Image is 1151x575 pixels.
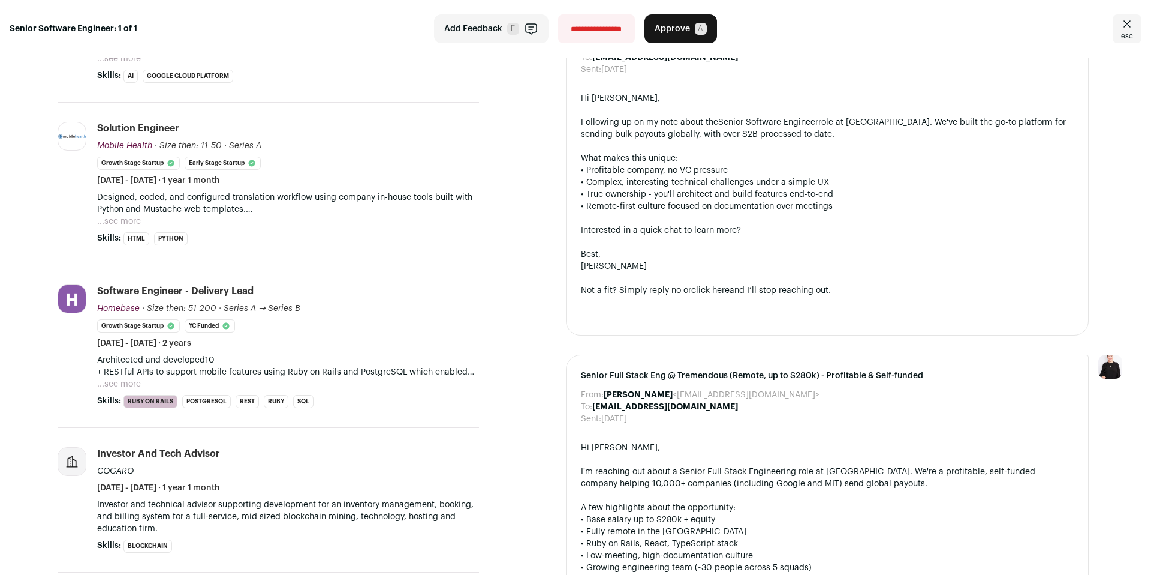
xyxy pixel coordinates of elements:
[581,260,1074,272] div: [PERSON_NAME]
[1113,14,1141,43] a: Close
[695,23,707,35] span: A
[581,176,1074,188] div: • Complex, interesting technical challenges under a simple UX
[97,499,479,535] p: Investor and technical advisor supporting development for an inventory management, booking, and b...
[10,23,137,35] strong: Senior Software Engineer: 1 of 1
[154,232,188,245] li: Python
[581,370,1074,382] span: Senior Full Stack Eng @ Tremendous (Remote, up to $280k) - Profitable & Self-funded
[97,215,141,227] button: ...see more
[581,116,1074,140] div: Following up on my note about the role at [GEOGRAPHIC_DATA]. We've built the go-to platform for s...
[97,337,191,349] span: [DATE] - [DATE] · 2 years
[97,70,121,82] span: Skills:
[58,285,86,313] img: dc1ac0b8b142354d6e1761af803a5e299391389dcb213caa798f473cc45f3e8f
[581,442,1074,454] div: Hi [PERSON_NAME],
[185,157,261,170] li: Early Stage Startup
[97,540,121,552] span: Skills:
[123,395,177,408] li: Ruby on Rails
[581,538,1074,550] div: • Ruby on Rails, React, TypeScript stack
[581,164,1074,176] div: • Profitable company, no VC pressure
[581,152,1074,164] div: What makes this unique:
[97,304,140,313] span: Homebase
[97,354,479,378] p: Architected and developed10 + RESTful APIs to support mobile features using Ruby on Rails and Pos...
[219,303,221,315] span: ·
[601,64,627,76] dd: [DATE]
[224,140,227,152] span: ·
[58,134,86,139] img: b0a27ca20f31add59213db10ee706ea856d6429adcd7ca26d6eacaafcab5a142.png
[155,142,222,150] span: · Size then: 11-50
[444,23,502,35] span: Add Feedback
[182,395,231,408] li: PostgreSQL
[581,389,604,401] dt: From:
[97,378,141,390] button: ...see more
[581,514,1074,526] div: • Base salary up to $280k + equity
[604,391,673,399] b: [PERSON_NAME]
[97,191,479,215] p: Designed, coded, and configured translation workflow using company in-house tools built with Pyth...
[236,395,259,408] li: REST
[97,395,121,407] span: Skills:
[143,70,233,83] li: Google Cloud Platform
[229,142,261,150] span: Series A
[581,413,601,425] dt: Sent:
[97,447,220,460] div: Investor and Tech Advisor
[97,53,141,65] button: ...see more
[581,502,1074,514] div: A few highlights about the opportunity:
[655,23,690,35] span: Approve
[142,304,216,313] span: · Size then: 51-200
[718,118,818,127] a: Senior Software Engineer
[58,448,86,475] img: company-logo-placeholder-414d4e2ec0e2ddebbe968bf319fdfe5acfe0c9b87f798d344e800bc9a89632a0.png
[581,466,1074,490] div: I'm reaching out about a Senior Full Stack Engineering role at [GEOGRAPHIC_DATA]. We're a profita...
[123,70,138,83] li: AI
[97,467,134,475] span: COGARO
[581,188,1074,200] div: • True ownership - you'll architect and build features end-to-end
[601,413,627,425] dd: [DATE]
[581,526,1074,538] div: • Fully remote in the [GEOGRAPHIC_DATA]
[224,304,300,313] span: Series A → Series B
[507,23,519,35] span: F
[97,482,220,494] span: [DATE] - [DATE] · 1 year 1 month
[97,175,220,187] span: [DATE] - [DATE] · 1 year 1 month
[293,395,314,408] li: SQL
[434,14,549,43] button: Add Feedback F
[581,550,1074,562] div: • Low-meeting, high-documentation culture
[581,401,592,413] dt: To:
[123,232,149,245] li: HTML
[97,284,254,298] div: Software Engineer - Delivery Lead
[592,403,738,411] b: [EMAIL_ADDRESS][DOMAIN_NAME]
[123,540,172,553] li: Blockchain
[97,142,152,150] span: Mobile Health
[1098,355,1122,379] img: 9240684-medium_jpg
[581,200,1074,212] div: • Remote-first culture focused on documentation over meetings
[97,122,179,135] div: Solution Engineer
[581,284,1074,297] div: Not a fit? Simply reply no or and I’ll stop reaching out.
[644,14,717,43] button: Approve A
[691,286,730,295] a: click here
[97,232,121,244] span: Skills:
[1121,31,1133,41] span: esc
[264,395,288,408] li: Ruby
[185,319,235,333] li: YC Funded
[581,248,1074,260] div: Best,
[97,157,180,170] li: Growth Stage Startup
[581,92,1074,104] div: Hi [PERSON_NAME],
[581,64,601,76] dt: Sent:
[581,224,1074,236] div: Interested in a quick chat to learn more?
[97,319,180,333] li: Growth Stage Startup
[581,562,1074,574] div: • Growing engineering team (~30 people across 5 squads)
[604,389,819,401] dd: <[EMAIL_ADDRESS][DOMAIN_NAME]>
